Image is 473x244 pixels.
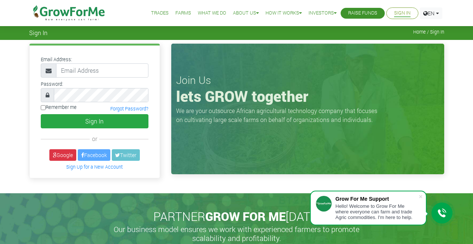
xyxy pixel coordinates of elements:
[335,196,418,202] div: Grow For Me Support
[265,9,302,17] a: How it Works
[176,106,382,124] p: We are your outsource African agricultural technology company that focuses on cultivating large s...
[32,209,441,223] h2: PARTNER [DATE]
[175,9,191,17] a: Farms
[56,63,148,78] input: Email Address
[151,9,169,17] a: Trades
[66,164,123,170] a: Sign Up for a New Account
[41,114,148,128] button: Sign In
[41,81,63,88] label: Password:
[41,56,72,63] label: Email Address:
[29,29,47,36] span: Sign In
[41,105,46,110] input: Remember me
[41,104,77,111] label: Remember me
[41,134,148,143] div: or
[413,29,444,35] span: Home / Sign In
[176,87,439,105] h1: lets GROW together
[205,208,286,224] span: GROW FOR ME
[110,106,148,112] a: Forgot Password?
[420,7,442,19] a: EN
[106,225,368,243] h5: Our business model ensures we work with experienced farmers to promote scalability and profitabil...
[198,9,226,17] a: What We Do
[176,74,439,87] h3: Join Us
[335,203,418,220] div: Hello! Welcome to Grow For Me where everyone can farm and trade Agric commodities. I'm here to help.
[233,9,259,17] a: About Us
[394,9,411,17] a: Sign In
[49,149,76,161] a: Google
[348,9,377,17] a: Raise Funds
[308,9,337,17] a: Investors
